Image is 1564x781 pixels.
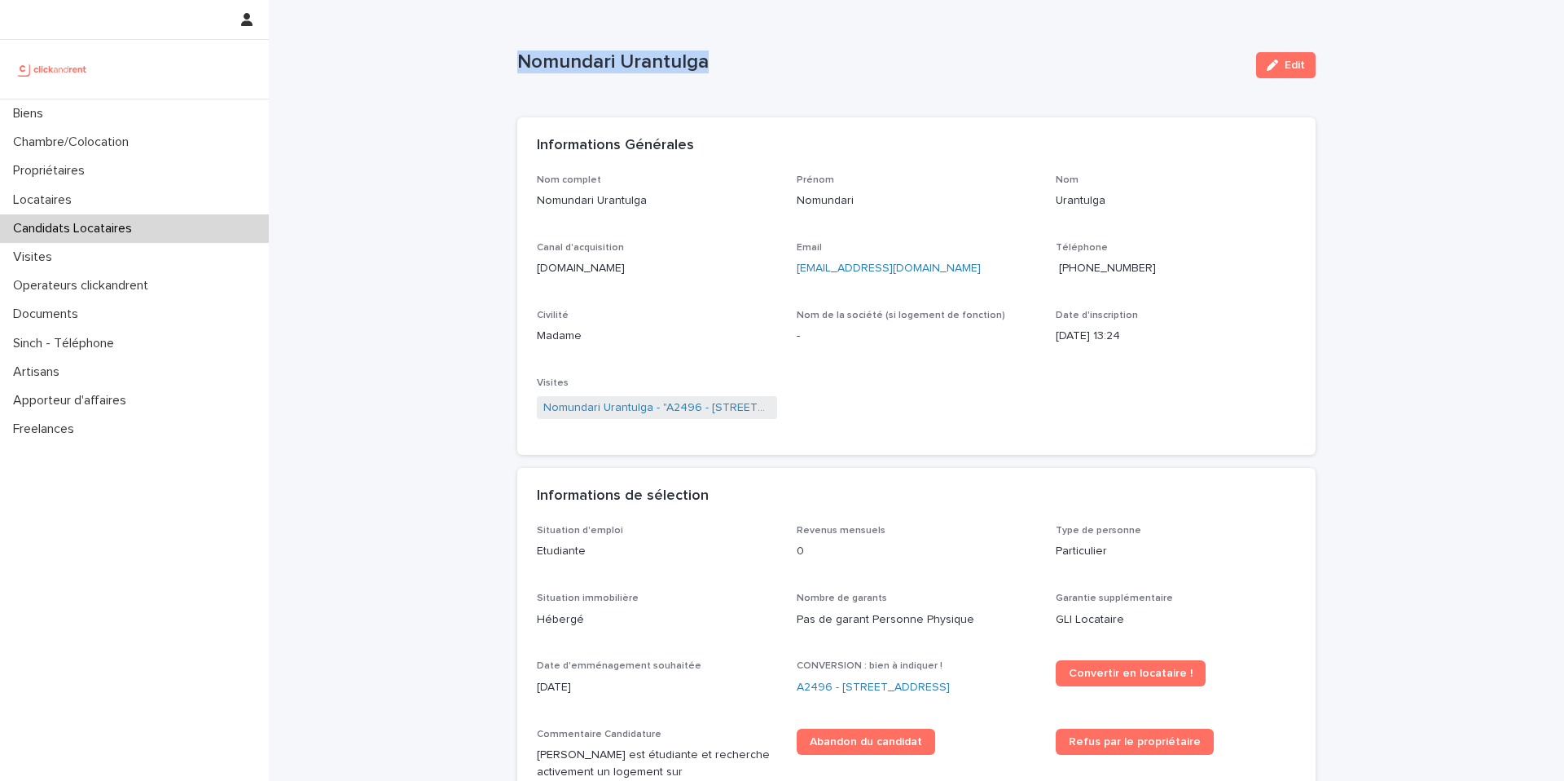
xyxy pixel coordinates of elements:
a: A2496 - [STREET_ADDRESS] [797,679,950,696]
p: Pas de garant Personne Physique [797,611,1037,629]
span: Nom de la société (si logement de fonction) [797,311,1005,320]
span: Edit [1285,60,1305,71]
span: Téléphone [1056,243,1108,253]
span: Garantie supplémentaire [1056,593,1173,603]
p: [DOMAIN_NAME] [537,260,777,277]
p: 0 [797,543,1037,560]
p: Apporteur d'affaires [7,393,139,408]
p: Nomundari [797,192,1037,210]
p: Etudiante [537,543,777,560]
span: Date d'inscription [1056,311,1138,320]
span: Revenus mensuels [797,526,885,536]
h2: Informations Générales [537,137,694,155]
p: Freelances [7,421,87,437]
p: Documents [7,307,91,322]
span: Prénom [797,175,834,185]
span: Visites [537,378,569,388]
span: Abandon du candidat [810,736,922,748]
p: Propriétaires [7,163,98,179]
span: CONVERSION : bien à indiquer ! [797,661,942,671]
span: [PHONE_NUMBER] [1059,263,1156,274]
span: Situation immobilière [537,593,639,603]
button: Edit [1256,52,1316,78]
p: Nomundari Urantulga [537,192,777,210]
p: - [797,328,1037,345]
p: Sinch - Téléphone [7,336,127,351]
span: Canal d'acquisition [537,243,624,253]
p: Chambre/Colocation [7,135,142,150]
span: Civilité [537,311,569,320]
a: Nomundari Urantulga - "A2496 - [STREET_ADDRESS]" [543,399,771,417]
p: [DATE] 13:24 [1056,328,1296,345]
h2: Informations de sélection [537,488,709,505]
p: Nomundari Urantulga [517,51,1243,74]
p: Madame [537,328,777,345]
a: Convertir en locataire ! [1056,660,1206,686]
p: Candidats Locataires [7,221,145,236]
span: Date d'emménagement souhaitée [537,661,701,671]
span: Nombre de garants [797,593,887,603]
a: Abandon du candidat [797,729,935,755]
img: UCB0brd3T0yccxBKYDjQ [13,53,92,86]
span: Convertir en locataire ! [1069,668,1193,679]
span: Situation d'emploi [537,526,623,536]
p: Biens [7,106,56,121]
span: Commentaire Candidature [537,730,661,739]
span: Nom [1056,175,1079,185]
p: Urantulga [1056,192,1296,210]
span: Refus par le propriétaire [1069,736,1201,748]
p: Hébergé [537,611,777,629]
p: Visites [7,249,65,265]
a: Refus par le propriétaire [1056,729,1214,755]
p: Artisans [7,364,72,380]
p: GLI Locataire [1056,611,1296,629]
p: [DATE] [537,679,777,696]
p: Particulier [1056,543,1296,560]
p: Locataires [7,192,85,208]
span: Type de personne [1056,526,1141,536]
p: Operateurs clickandrent [7,278,161,293]
span: Nom complet [537,175,601,185]
a: [EMAIL_ADDRESS][DOMAIN_NAME] [797,263,981,274]
span: Email [797,243,822,253]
